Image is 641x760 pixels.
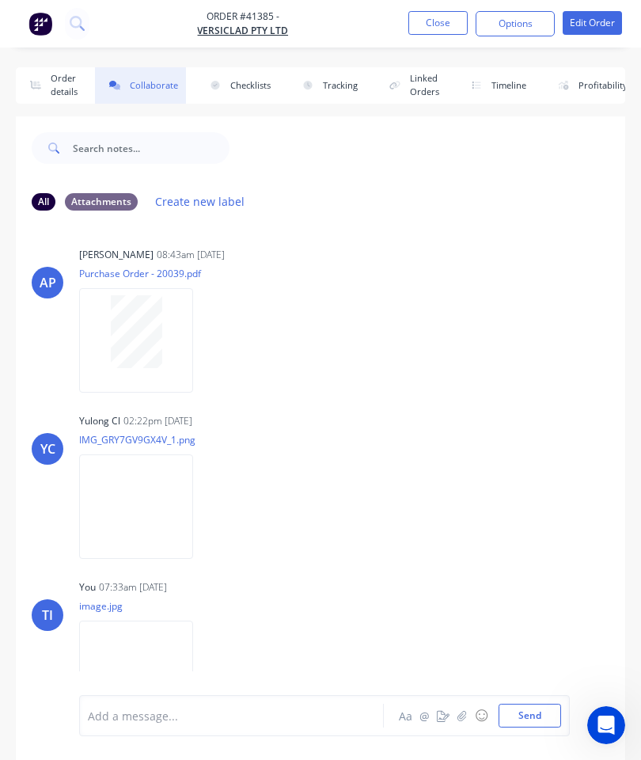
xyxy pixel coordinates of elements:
[197,9,288,24] span: Order #41385 -
[587,706,625,744] iframe: Intercom live chat
[16,67,85,104] button: Order details
[95,67,186,104] button: Collaborate
[499,704,561,728] button: Send
[42,606,53,625] div: TI
[79,414,120,428] div: Yulong Cl
[375,67,447,104] button: Linked Orders
[147,191,253,212] button: Create new label
[396,706,415,725] button: Aa
[472,706,491,725] button: ☺
[157,248,225,262] div: 08:43am [DATE]
[123,414,192,428] div: 02:22pm [DATE]
[415,706,434,725] button: @
[28,12,52,36] img: Factory
[79,433,209,446] p: IMG_GRY7GV9GX4V_1.png
[65,193,138,211] div: Attachments
[79,580,96,595] div: You
[544,67,635,104] button: Profitability
[99,580,167,595] div: 07:33am [DATE]
[79,599,209,613] p: image.jpg
[408,11,468,35] button: Close
[457,67,534,104] button: Timeline
[40,439,55,458] div: YC
[476,11,555,36] button: Options
[197,24,288,38] a: VERSICLAD PTY LTD
[288,67,366,104] button: Tracking
[40,273,56,292] div: AP
[195,67,279,104] button: Checklists
[79,267,209,280] p: Purchase Order - 20039.pdf
[73,132,229,164] input: Search notes...
[79,248,154,262] div: [PERSON_NAME]
[563,11,622,35] button: Edit Order
[32,193,55,211] div: All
